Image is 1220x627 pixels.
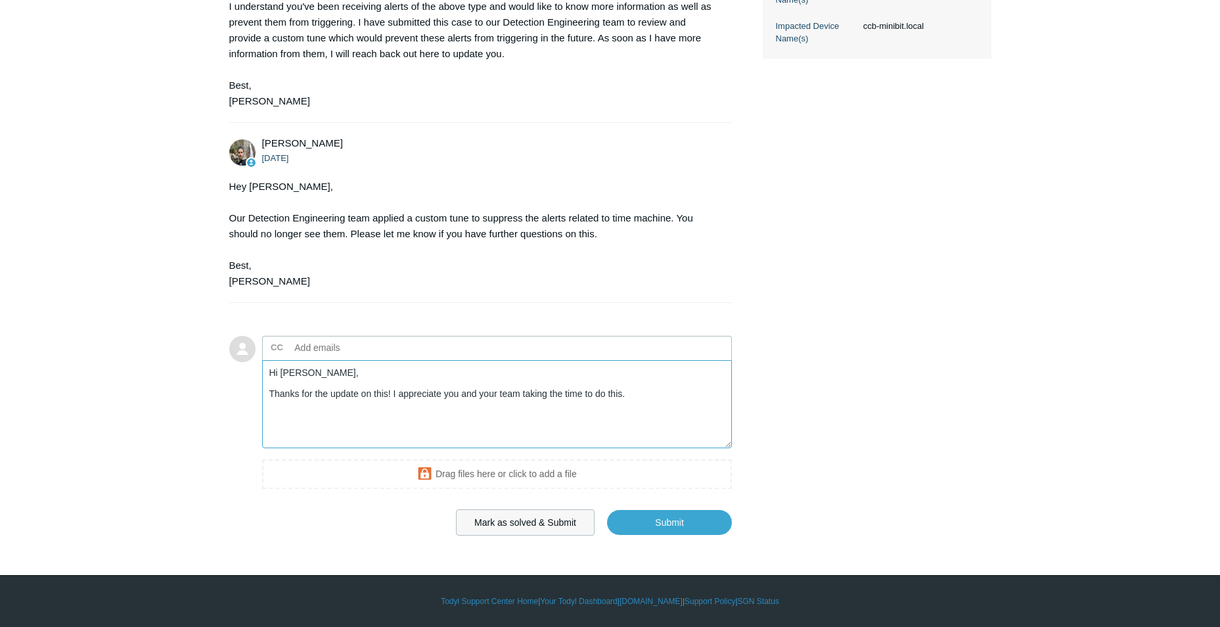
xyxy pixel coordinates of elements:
[685,595,735,607] a: Support Policy
[441,595,538,607] a: Todyl Support Center Home
[229,179,719,289] div: Hey [PERSON_NAME], Our Detection Engineering team applied a custom tune to suppress the alerts re...
[607,510,732,535] input: Submit
[456,509,595,536] button: Mark as solved & Submit
[857,20,978,33] dd: ccb-minibit.local
[262,153,289,163] time: 09/26/2025, 07:08
[738,595,779,607] a: SGN Status
[271,338,283,358] label: CC
[229,595,991,607] div: | | | |
[540,595,617,607] a: Your Todyl Dashboard
[620,595,683,607] a: [DOMAIN_NAME]
[262,137,343,149] span: Michael Tjader
[290,338,431,358] input: Add emails
[262,360,733,449] textarea: Add your reply
[776,20,857,45] dt: Impacted Device Name(s)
